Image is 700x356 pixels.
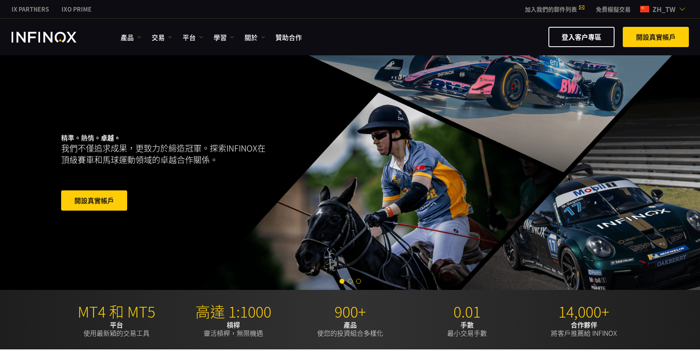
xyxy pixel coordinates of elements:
a: 加入我們的郵件列表 [519,5,590,13]
strong: 合作夥伴 [571,320,597,330]
a: INFINOX [55,5,98,14]
p: 我們不僅追求成果，更致力於締造冠軍。探索INFINOX在頂級賽車和馬球運動領域的卓越合作關係。 [61,142,269,166]
p: 14,000+ [529,302,639,320]
a: INFINOX MENU [590,5,637,14]
p: 靈活槓桿，無限機遇 [178,320,289,337]
p: 最小交易手數 [412,320,522,337]
p: 900+ [295,302,406,320]
a: 交易 [152,32,172,42]
strong: 槓桿 [227,320,240,330]
strong: 平台 [110,320,123,330]
p: 將客戶推薦給 INFINOX [529,320,639,337]
strong: 手數 [460,320,474,330]
a: 關於 [244,32,265,42]
a: 平台 [183,32,203,42]
a: 登入客户專區 [548,27,615,47]
a: INFINOX [5,5,55,14]
p: 使用最新穎的交易工具 [61,320,172,337]
a: 開設真實帳戶 [623,27,689,47]
p: 使您的投資組合多樣化 [295,320,406,337]
span: Go to slide 3 [356,279,361,284]
p: 0.01 [412,302,522,320]
span: Go to slide 2 [348,279,353,284]
p: MT4 和 MT5 [61,302,172,320]
strong: 產品 [344,320,357,330]
span: zh_tw [649,4,679,14]
a: 產品 [121,32,141,42]
p: 高達 1:1000 [178,302,289,320]
a: 開設真實帳戶 [61,190,127,211]
span: Go to slide 1 [339,279,344,284]
div: 精準。熱情。 [61,120,321,225]
a: 贊助合作 [275,32,302,42]
a: 學習 [214,32,234,42]
strong: 卓越。 [101,133,121,142]
a: INFINOX Logo [12,32,96,43]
